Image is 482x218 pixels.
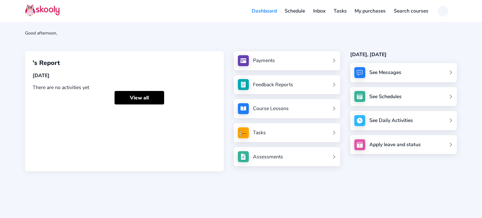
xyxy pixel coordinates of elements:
img: apply_leave.jpg [354,139,365,150]
div: See Schedules [369,93,402,100]
div: Feedback Reports [253,81,293,88]
img: messages.jpg [354,67,365,78]
div: Good afternoon, [25,30,457,36]
img: assessments.jpg [238,151,249,162]
div: There are no activities yet [33,84,216,91]
a: View all [115,91,164,104]
img: schedule.jpg [354,91,365,102]
a: Apply leave and status [350,135,457,154]
a: Payments [238,55,336,66]
a: Course Lessons [238,103,336,114]
div: Course Lessons [253,105,289,112]
div: Tasks [253,129,266,136]
img: Skooly [25,4,60,16]
a: Schedule [281,6,309,16]
a: See Schedules [350,87,457,106]
a: Search courses [390,6,432,16]
img: activity.jpg [354,115,365,126]
div: [DATE] [33,72,216,79]
div: [DATE], [DATE] [350,51,457,58]
img: tasksForMpWeb.png [238,127,249,138]
div: See Daily Activities [369,117,413,124]
img: courses.jpg [238,103,249,114]
a: Assessments [238,151,336,162]
button: chevron down outline [437,6,457,17]
a: My purchases [351,6,390,16]
a: Tasks [238,127,336,138]
div: Apply leave and status [369,141,421,148]
div: Payments [253,57,275,64]
img: see_atten.jpg [238,79,249,90]
span: 's Report [33,59,60,67]
a: Tasks [329,6,351,16]
div: Assessments [253,153,283,160]
a: Inbox [309,6,329,16]
a: Dashboard [248,6,281,16]
img: payments.jpg [238,55,249,66]
a: See Daily Activities [350,111,457,130]
a: Feedback Reports [238,79,336,90]
div: See Messages [369,69,401,76]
